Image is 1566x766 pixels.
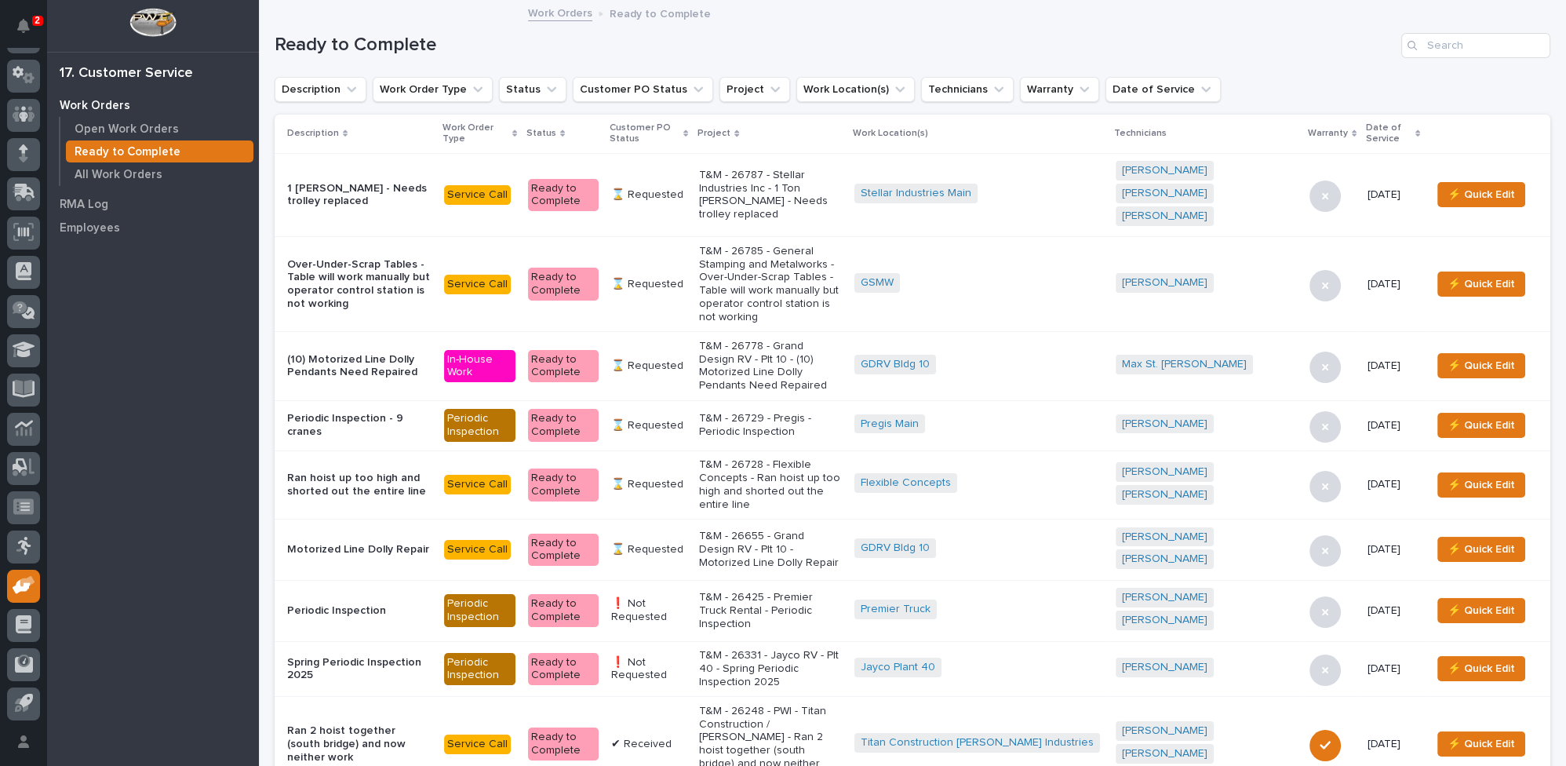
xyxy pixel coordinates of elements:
[275,580,1550,641] tr: Periodic InspectionPeriodic InspectionReady to Complete❗ Not RequestedT&M - 26425 - Premier Truck...
[287,724,432,764] p: Ran 2 hoist together (south bridge) and now neither work
[287,412,432,439] p: Periodic Inspection - 9 cranes
[1105,77,1221,102] button: Date of Service
[861,542,930,555] a: GDRV Bldg 10
[528,179,599,212] div: Ready to Complete
[1368,478,1419,491] p: [DATE]
[611,359,687,373] p: ⌛ Requested
[444,540,511,560] div: Service Call
[611,597,687,624] p: ❗ Not Requested
[1448,659,1515,678] span: ⚡ Quick Edit
[861,418,919,431] a: Pregis Main
[796,77,915,102] button: Work Location(s)
[528,594,599,627] div: Ready to Complete
[528,409,599,442] div: Ready to Complete
[611,656,687,683] p: ❗ Not Requested
[1122,747,1207,761] a: [PERSON_NAME]
[47,192,259,216] a: RMA Log
[442,119,508,148] p: Work Order Type
[287,656,432,683] p: Spring Periodic Inspection 2025
[1122,276,1207,290] a: [PERSON_NAME]
[275,153,1550,237] tr: 1 [PERSON_NAME] - Needs trolley replacedService CallReady to Complete⌛ RequestedT&M - 26787 - Ste...
[287,604,432,618] p: Periodic Inspection
[1448,601,1515,620] span: ⚡ Quick Edit
[1122,465,1207,479] a: [PERSON_NAME]
[697,125,730,142] p: Project
[1122,724,1207,738] a: [PERSON_NAME]
[444,475,511,494] div: Service Call
[1308,125,1348,142] p: Warranty
[526,125,556,142] p: Status
[611,419,687,432] p: ⌛ Requested
[287,125,339,142] p: Description
[861,603,930,616] a: Premier Truck
[1437,182,1525,207] button: ⚡ Quick Edit
[699,412,842,439] p: T&M - 26729 - Pregis - Periodic Inspection
[1437,272,1525,297] button: ⚡ Quick Edit
[528,728,599,761] div: Ready to Complete
[1368,543,1419,556] p: [DATE]
[611,278,687,291] p: ⌛ Requested
[1122,418,1207,431] a: [PERSON_NAME]
[1448,735,1515,753] span: ⚡ Quick Edit
[1368,278,1419,291] p: [DATE]
[699,169,842,221] p: T&M - 26787 - Stellar Industries Inc - 1 Ton [PERSON_NAME] - Needs trolley replaced
[60,140,259,162] a: Ready to Complete
[699,340,842,392] p: T&M - 26778 - Grand Design RV - Plt 10 - (10) Motorized Line Dolly Pendants Need Repaired
[610,119,680,148] p: Customer PO Status
[1368,419,1419,432] p: [DATE]
[60,221,120,235] p: Employees
[1122,614,1207,627] a: [PERSON_NAME]
[1437,472,1525,498] button: ⚡ Quick Edit
[75,122,179,137] p: Open Work Orders
[1448,476,1515,494] span: ⚡ Quick Edit
[1448,275,1515,294] span: ⚡ Quick Edit
[444,409,515,442] div: Periodic Inspection
[287,258,432,311] p: Over-Under-Scrap Tables - Table will work manually but operator control station is not working
[7,9,40,42] button: Notifications
[1122,358,1247,371] a: Max St. [PERSON_NAME]
[611,738,687,751] p: ✔ Received
[528,268,599,301] div: Ready to Complete
[1437,413,1525,438] button: ⚡ Quick Edit
[444,185,511,205] div: Service Call
[1122,661,1207,674] a: [PERSON_NAME]
[699,591,842,630] p: T&M - 26425 - Premier Truck Rental - Periodic Inspection
[275,332,1550,400] tr: (10) Motorized Line Dolly Pendants Need RepairedIn-House WorkReady to Complete⌛ RequestedT&M - 26...
[275,641,1550,697] tr: Spring Periodic Inspection 2025Periodic InspectionReady to Complete❗ Not RequestedT&M - 26331 - J...
[47,216,259,239] a: Employees
[60,163,259,185] a: All Work Orders
[573,77,713,102] button: Customer PO Status
[287,182,432,209] p: 1 [PERSON_NAME] - Needs trolley replaced
[611,478,687,491] p: ⌛ Requested
[1401,33,1550,58] div: Search
[1448,540,1515,559] span: ⚡ Quick Edit
[1448,416,1515,435] span: ⚡ Quick Edit
[75,145,180,159] p: Ready to Complete
[444,350,515,383] div: In-House Work
[1368,662,1419,676] p: [DATE]
[444,653,515,686] div: Periodic Inspection
[287,353,432,380] p: (10) Motorized Line Dolly Pendants Need Repaired
[499,77,566,102] button: Status
[1368,738,1419,751] p: [DATE]
[1122,187,1207,200] a: [PERSON_NAME]
[1122,531,1207,544] a: [PERSON_NAME]
[528,3,592,21] a: Work Orders
[35,15,40,26] p: 2
[611,543,687,556] p: ⌛ Requested
[699,649,842,688] p: T&M - 26331 - Jayco RV - Plt 40 - Spring Periodic Inspection 2025
[611,188,687,202] p: ⌛ Requested
[1437,731,1525,757] button: ⚡ Quick Edit
[1368,604,1419,618] p: [DATE]
[1368,188,1419,202] p: [DATE]
[861,736,1094,750] a: Titan Construction [PERSON_NAME] Industries
[861,476,951,490] a: Flexible Concepts
[861,276,894,290] a: GSMW
[1437,353,1525,378] button: ⚡ Quick Edit
[20,19,40,44] div: Notifications2
[528,469,599,502] div: Ready to Complete
[275,450,1550,519] tr: Ran hoist up too high and shorted out the entire lineService CallReady to Complete⌛ RequestedT&M ...
[275,77,366,102] button: Description
[275,520,1550,581] tr: Motorized Line Dolly RepairService CallReady to Complete⌛ RequestedT&M - 26655 - Grand Design RV ...
[129,8,176,37] img: Workspace Logo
